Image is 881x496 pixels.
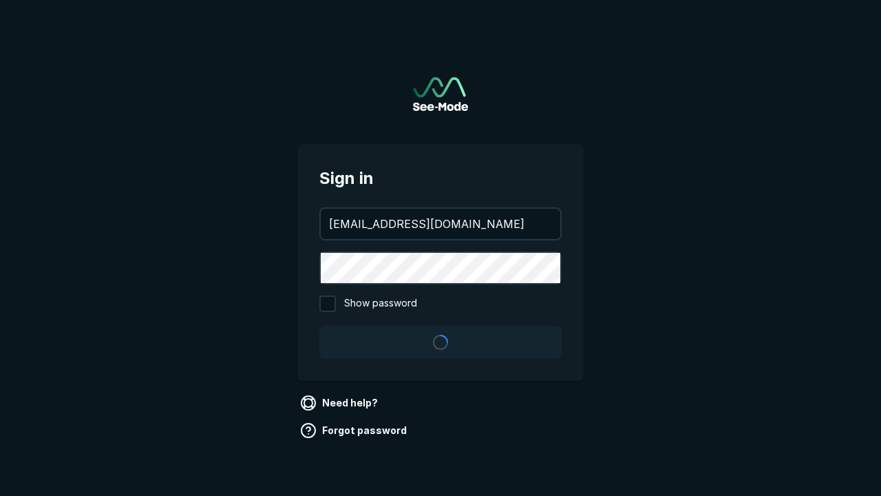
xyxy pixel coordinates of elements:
a: Go to sign in [413,77,468,111]
a: Need help? [297,392,383,414]
span: Sign in [319,166,562,191]
span: Show password [344,296,417,312]
input: your@email.com [321,209,560,239]
img: See-Mode Logo [413,77,468,111]
a: Forgot password [297,420,412,442]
